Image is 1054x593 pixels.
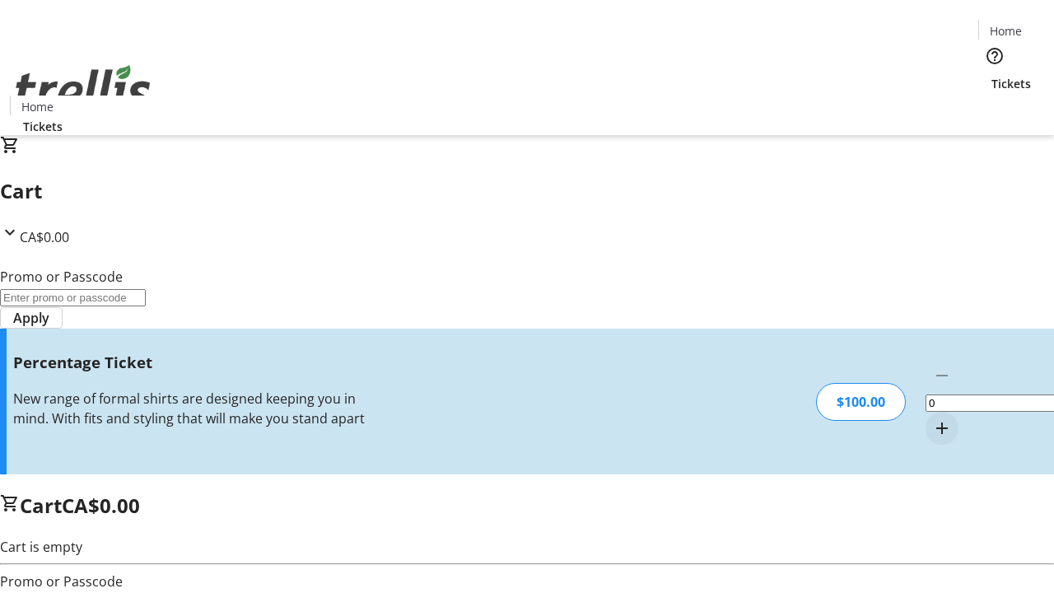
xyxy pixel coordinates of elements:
span: CA$0.00 [62,492,140,519]
a: Home [979,22,1032,40]
img: Orient E2E Organization nSBodVTfVw's Logo [10,47,156,129]
a: Tickets [978,75,1044,92]
button: Cart [978,92,1011,125]
a: Home [11,98,63,115]
span: Home [990,22,1022,40]
button: Help [978,40,1011,72]
h3: Percentage Ticket [13,351,373,374]
span: CA$0.00 [20,228,69,246]
span: Tickets [23,118,63,135]
a: Tickets [10,118,76,135]
div: $100.00 [816,383,906,421]
div: New range of formal shirts are designed keeping you in mind. With fits and styling that will make... [13,389,373,428]
span: Home [21,98,54,115]
span: Apply [13,308,49,328]
span: Tickets [991,75,1031,92]
button: Increment by one [926,412,958,445]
